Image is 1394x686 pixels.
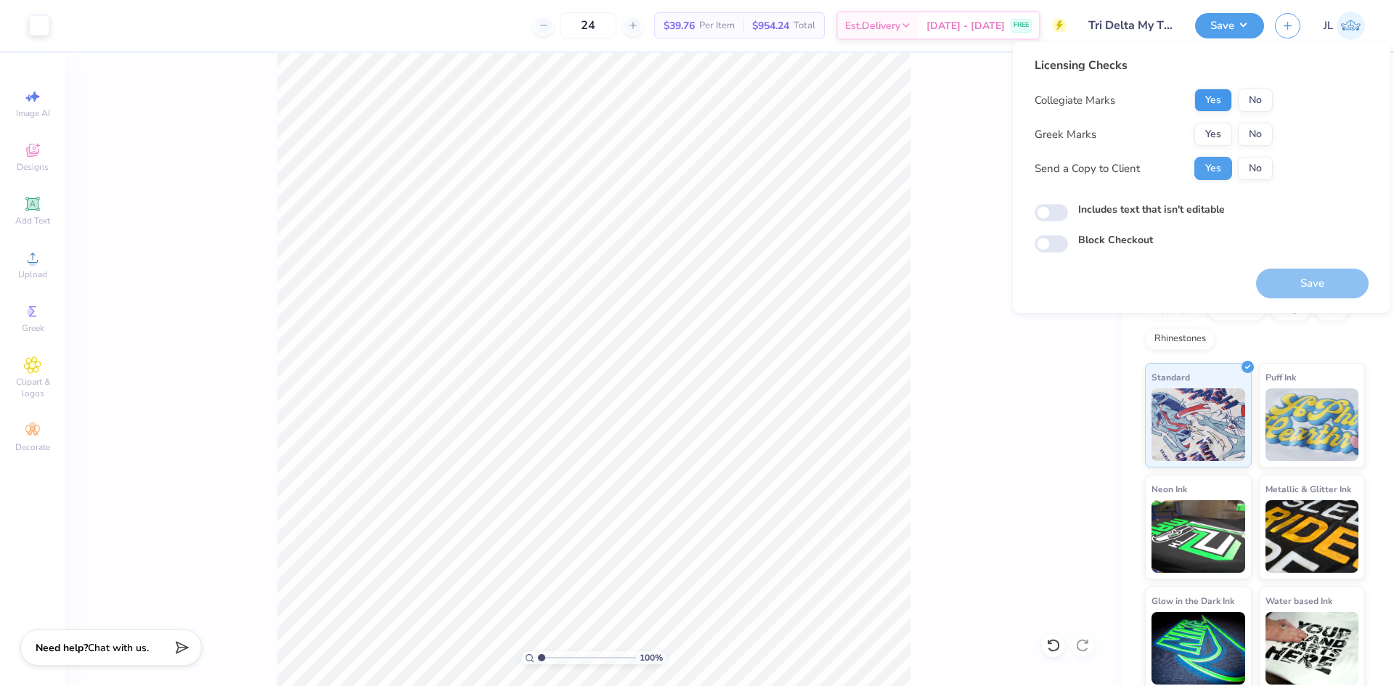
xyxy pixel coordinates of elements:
span: Add Text [15,215,50,226]
button: Save [1195,13,1264,38]
button: Yes [1194,123,1232,146]
button: No [1238,89,1273,112]
span: Metallic & Glitter Ink [1265,481,1351,497]
span: JL [1324,17,1333,34]
img: Standard [1152,388,1245,461]
span: Clipart & logos [7,376,58,399]
span: Est. Delivery [845,18,900,33]
label: Includes text that isn't editable [1078,202,1225,217]
span: FREE [1014,20,1029,30]
div: Rhinestones [1145,328,1215,350]
button: No [1238,123,1273,146]
button: No [1238,157,1273,180]
div: Send a Copy to Client [1035,160,1140,177]
img: Jairo Laqui [1337,12,1365,40]
label: Block Checkout [1078,232,1153,248]
div: Licensing Checks [1035,57,1273,74]
strong: Need help? [36,641,88,655]
span: Standard [1152,369,1190,385]
span: [DATE] - [DATE] [926,18,1005,33]
div: Collegiate Marks [1035,92,1115,109]
span: $39.76 [664,18,695,33]
span: 100 % [640,651,663,664]
button: Yes [1194,89,1232,112]
span: Decorate [15,441,50,453]
img: Neon Ink [1152,500,1245,573]
span: Puff Ink [1265,369,1296,385]
div: Greek Marks [1035,126,1096,143]
span: Image AI [16,107,50,119]
span: Neon Ink [1152,481,1187,497]
img: Water based Ink [1265,612,1359,685]
span: Per Item [699,18,735,33]
img: Glow in the Dark Ink [1152,612,1245,685]
span: Upload [18,269,47,280]
input: Untitled Design [1077,11,1184,40]
span: Greek [22,322,44,334]
button: Yes [1194,157,1232,180]
span: Chat with us. [88,641,149,655]
span: $954.24 [752,18,789,33]
img: Puff Ink [1265,388,1359,461]
img: Metallic & Glitter Ink [1265,500,1359,573]
a: JL [1324,12,1365,40]
span: Water based Ink [1265,593,1332,608]
span: Glow in the Dark Ink [1152,593,1234,608]
span: Designs [17,161,49,173]
span: Total [794,18,815,33]
input: – – [560,12,616,38]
